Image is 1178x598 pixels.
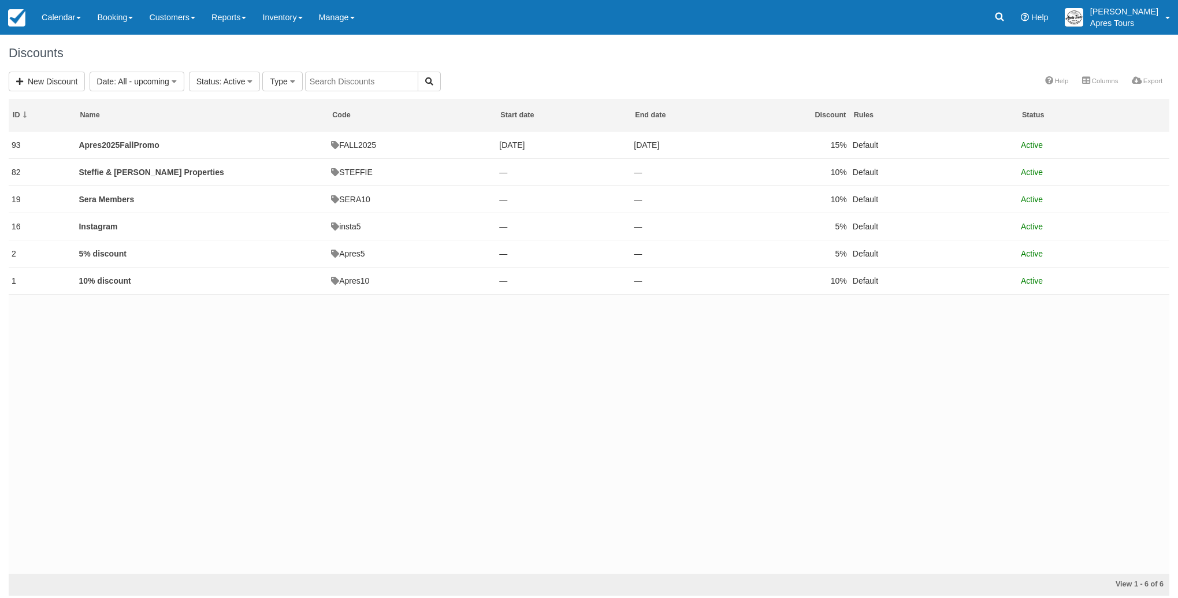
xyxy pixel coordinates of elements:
span: Status [196,77,220,86]
button: Status: Active [189,72,261,91]
div: Code [332,110,493,120]
a: 10% discount [79,276,131,285]
td: Thu Oct 30 2025 [631,132,765,159]
button: Date: All - upcoming [90,72,184,91]
img: checkfront-main-nav-mini-logo.png [8,9,25,27]
td: Active [1018,132,1169,159]
p: [PERSON_NAME] [1090,6,1158,17]
td: — [496,267,631,294]
span: Active [1021,249,1043,258]
div: ID [13,110,72,120]
h1: Discounts [9,46,1169,60]
span: Active [1021,276,1043,285]
span: Type [270,77,287,86]
td: 10% discount [76,267,328,294]
td: Default [850,158,1018,185]
td: 5% [765,213,850,240]
td: — [496,185,631,213]
span: : All - upcoming [114,77,169,86]
td: 10% [765,185,850,213]
td: Active [1018,158,1169,185]
div: End date [635,110,761,120]
td: — [496,240,631,267]
td: 5% [765,240,850,267]
td: Sera Members [76,185,328,213]
td: Default [850,240,1018,267]
span: : Active [219,77,245,86]
td: SERA10 [328,185,496,213]
td: 2 [9,240,76,267]
td: — [496,213,631,240]
td: — [631,213,765,240]
span: Active [1021,168,1043,177]
ul: More [1038,73,1169,91]
a: 5% discount [79,249,126,258]
td: 5% discount [76,240,328,267]
td: 16 [9,213,76,240]
div: View 1 - 6 of 6 [788,580,1164,590]
span: Help [1031,13,1049,22]
td: 93 [9,132,76,159]
a: New Discount [9,72,85,91]
div: Discount [770,110,846,120]
span: Date [97,77,114,86]
td: Active [1018,185,1169,213]
td: Apres2025FallPromo [76,132,328,159]
a: Export [1125,73,1169,89]
td: — [631,185,765,213]
td: Active [1018,213,1169,240]
a: Steffie & [PERSON_NAME] Properties [79,168,224,177]
td: 10% [765,158,850,185]
a: Apres2025FallPromo [79,140,159,150]
i: Help [1021,13,1029,21]
td: — [631,267,765,294]
td: — [631,240,765,267]
span: Active [1021,222,1043,231]
td: Apres5 [328,240,496,267]
input: Search Discounts [305,72,418,91]
td: 1 [9,267,76,294]
td: STEFFIE [328,158,496,185]
div: Status [1022,110,1166,120]
div: Rules [854,110,1015,120]
td: Active [1018,240,1169,267]
span: Active [1021,140,1043,150]
div: Start date [500,110,627,120]
td: 15% [765,132,850,159]
img: A1 [1065,8,1083,27]
td: Steffie & Jessika Pellerin Properties [76,158,328,185]
button: Type [262,72,302,91]
td: insta5 [328,213,496,240]
td: Default [850,185,1018,213]
p: Apres Tours [1090,17,1158,29]
td: Default [850,132,1018,159]
span: Active [1021,195,1043,204]
td: Default [850,213,1018,240]
a: Sera Members [79,195,134,204]
td: — [631,158,765,185]
td: Default [850,267,1018,294]
a: Columns [1075,73,1125,89]
td: Apres10 [328,267,496,294]
td: 19 [9,185,76,213]
div: Name [80,110,324,120]
a: Help [1038,73,1075,89]
td: Instagram [76,213,328,240]
td: — [496,158,631,185]
td: Mon Sep 15 2025 [496,132,631,159]
td: 82 [9,158,76,185]
a: Instagram [79,222,117,231]
td: FALL2025 [328,132,496,159]
td: Active [1018,267,1169,294]
td: 10% [765,267,850,294]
